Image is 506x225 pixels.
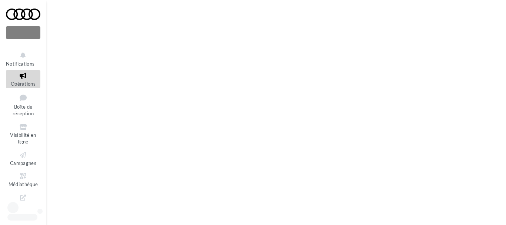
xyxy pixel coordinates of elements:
a: Visibilité en ligne [6,121,40,146]
span: Notifications [6,61,34,67]
a: PLV et print personnalisable [6,192,40,224]
a: Campagnes [6,149,40,168]
span: Visibilité en ligne [10,132,36,145]
span: Boîte de réception [13,104,34,117]
span: Médiathèque [9,181,38,187]
span: Campagnes [10,160,36,166]
div: Nouvelle campagne [6,26,40,39]
a: Opérations [6,70,40,88]
a: Médiathèque [6,171,40,189]
a: Boîte de réception [6,91,40,118]
span: Opérations [11,81,36,87]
